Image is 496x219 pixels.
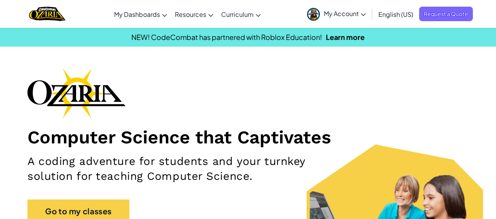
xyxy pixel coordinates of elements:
[175,10,206,18] span: Resources
[131,33,322,42] span: NEW! CodeCombat has partnered with Roblox Education!
[221,10,254,18] span: Curriculum
[307,8,320,21] img: avatar
[303,2,370,26] a: My Account
[114,10,160,18] span: My Dashboards
[171,4,217,25] a: Resources
[110,4,171,25] a: My Dashboards
[27,68,125,118] img: Ozaria branding logo
[326,33,365,42] a: Learn more
[217,4,265,25] a: Curriculum
[324,9,366,18] span: My Account
[419,7,473,21] a: Request a Quote
[374,4,417,25] a: English (US)
[29,6,65,22] a: Ozaria by CodeCombat logo
[27,126,469,148] h1: Computer Science that Captivates
[29,6,65,22] img: Home
[378,10,413,18] span: English (US)
[27,154,323,184] h2: A coding adventure for students and your turnkey solution for teaching Computer Science.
